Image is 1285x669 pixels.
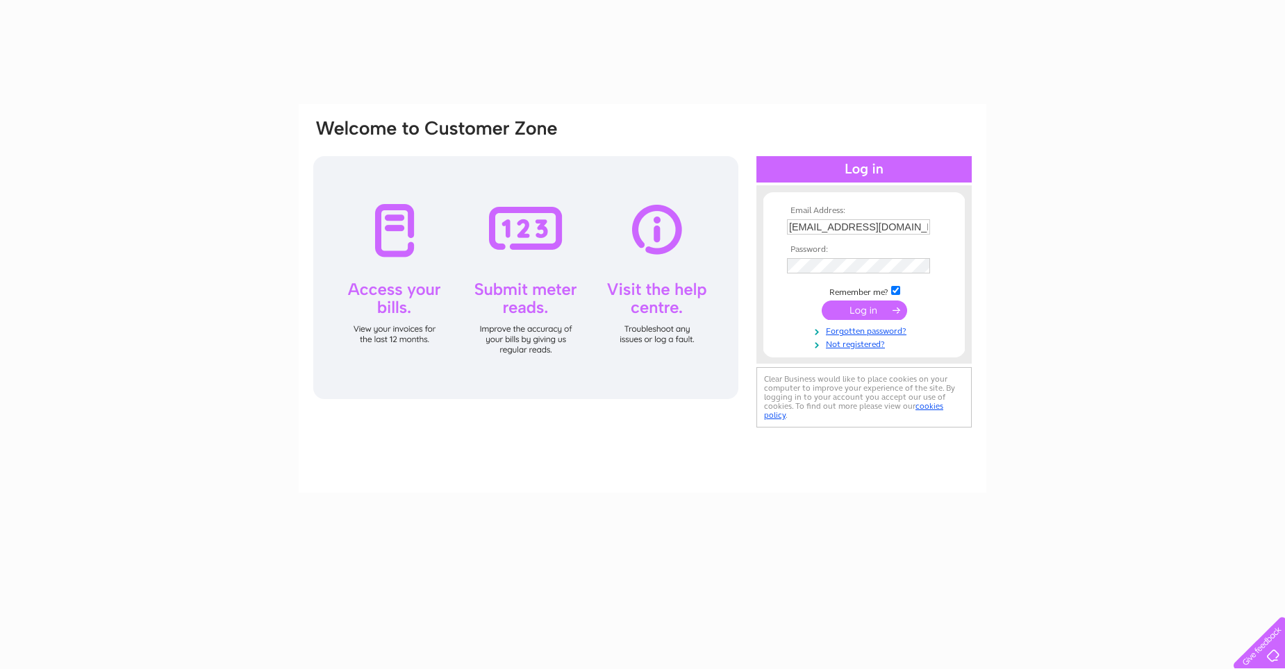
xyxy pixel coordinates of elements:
th: Email Address: [784,206,945,216]
a: cookies policy [764,401,943,420]
a: Forgotten password? [787,323,945,337]
div: Clear Business would like to place cookies on your computer to improve your experience of the sit... [756,367,972,427]
input: Submit [822,300,907,320]
th: Password: [784,245,945,255]
a: Not registered? [787,337,945,350]
td: Remember me? [784,284,945,298]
